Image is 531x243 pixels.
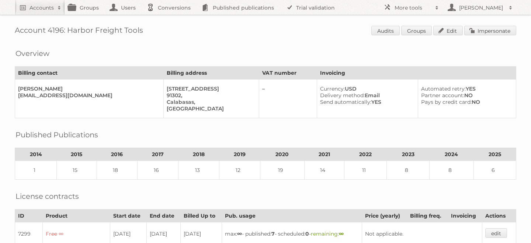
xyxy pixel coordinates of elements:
th: Start date [110,209,146,222]
th: VAT number [259,67,317,80]
th: Price (yearly) [362,209,407,222]
th: 2018 [178,148,219,161]
span: remaining: [311,230,344,237]
td: 19 [260,161,304,180]
div: Email [320,92,412,99]
a: Edit [433,26,463,35]
td: 18 [97,161,138,180]
div: [GEOGRAPHIC_DATA] [167,105,253,112]
th: 2014 [15,148,57,161]
th: End date [146,209,180,222]
span: Automated retry: [421,85,466,92]
th: Invoicing [448,209,482,222]
th: 2015 [57,148,97,161]
td: 6 [473,161,516,180]
th: 2023 [387,148,429,161]
th: 2016 [97,148,138,161]
a: Impersonate [464,26,516,35]
td: 13 [178,161,219,180]
span: Currency: [320,85,345,92]
th: 2017 [138,148,178,161]
th: Billing address [164,67,259,80]
div: YES [320,99,412,105]
td: 11 [344,161,387,180]
th: Actions [482,209,516,222]
span: Send automatically: [320,99,371,105]
th: Billing freq. [407,209,448,222]
th: 2024 [429,148,473,161]
div: [STREET_ADDRESS] [167,85,253,92]
td: 8 [387,161,429,180]
div: NO [421,92,510,99]
a: Groups [401,26,432,35]
strong: 7 [271,230,275,237]
a: edit [485,228,507,238]
th: Pub. usage [222,209,362,222]
div: Calabasas, [167,99,253,105]
th: 2021 [304,148,344,161]
h2: License contracts [15,191,79,202]
th: Billing contact [15,67,164,80]
td: 16 [138,161,178,180]
th: Invoicing [317,67,516,80]
td: 1 [15,161,57,180]
strong: ∞ [339,230,344,237]
td: 15 [57,161,97,180]
div: [PERSON_NAME] [18,85,157,92]
td: 14 [304,161,344,180]
span: Partner account: [421,92,464,99]
strong: ∞ [237,230,242,237]
th: Billed Up to [180,209,222,222]
div: 91302, [167,92,253,99]
h2: Overview [15,48,49,59]
h1: Account 4196: Harbor Freight Tools [15,26,516,37]
td: 12 [219,161,260,180]
h2: [PERSON_NAME] [457,4,505,11]
h2: More tools [395,4,431,11]
th: 2025 [473,148,516,161]
th: Product [43,209,110,222]
div: NO [421,99,510,105]
a: Audits [371,26,400,35]
h2: Published Publications [15,129,98,140]
h2: Accounts [29,4,54,11]
strong: 0 [305,230,309,237]
td: – [259,80,317,118]
div: [EMAIL_ADDRESS][DOMAIN_NAME] [18,92,157,99]
div: YES [421,85,510,92]
div: USD [320,85,412,92]
th: 2022 [344,148,387,161]
th: ID [15,209,43,222]
span: Pays by credit card: [421,99,472,105]
span: Delivery method: [320,92,365,99]
td: 8 [429,161,473,180]
th: 2019 [219,148,260,161]
th: 2020 [260,148,304,161]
